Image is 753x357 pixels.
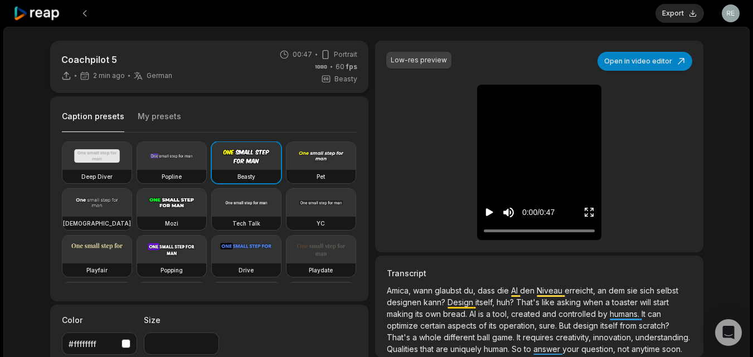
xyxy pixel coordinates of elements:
span: human. [484,344,512,354]
span: whole [419,332,444,342]
span: question, [581,344,618,354]
span: and [542,309,558,319]
span: requires [523,332,556,342]
label: Color [62,314,137,326]
span: AI [511,286,520,295]
h3: Tech Talk [232,219,260,228]
span: innovation, [593,332,635,342]
span: a [605,297,612,307]
span: game. [492,332,517,342]
h3: Drive [239,266,254,275]
button: Mute sound [502,206,516,219]
button: Enter Fullscreen [584,202,595,223]
span: an [597,286,609,295]
span: created [511,309,542,319]
span: kann? [424,297,448,307]
span: optimize [387,321,420,330]
span: asking [557,297,583,307]
span: humans. [610,309,642,319]
span: Amica, [387,286,413,295]
button: Caption presets [62,111,124,133]
span: of [479,321,489,330]
span: selbst [657,286,678,295]
span: your [562,344,581,354]
h3: Transcript [387,267,691,279]
span: Beasty [334,74,357,84]
span: are [436,344,450,354]
span: itself, [475,297,497,307]
span: a [486,309,493,319]
span: den [520,286,537,295]
label: Size [144,314,219,326]
span: 60 [336,62,357,72]
span: creativity, [556,332,593,342]
button: Open in video editor [597,52,692,71]
span: understanding. [635,332,690,342]
div: 0:00 / 0:47 [522,207,555,218]
span: Qualities [387,344,420,354]
span: glaubst [435,286,464,295]
span: aspects [448,321,479,330]
button: Play video [484,202,495,223]
span: uniquely [450,344,484,354]
h3: Playdate [309,266,333,275]
span: German [147,71,172,80]
h3: Popline [162,172,182,181]
h3: Mozi [165,219,178,228]
span: making [387,309,415,319]
span: soon. [662,344,682,354]
button: #ffffffff [62,332,137,355]
span: certain [420,321,448,330]
span: But [559,321,573,330]
span: is [478,309,486,319]
span: dass [478,286,497,295]
span: own [425,309,443,319]
span: by [598,309,610,319]
span: designen [387,297,424,307]
span: huh? [497,297,516,307]
span: controlled [558,309,598,319]
span: from [620,321,639,330]
p: Coachpilot 5 [61,53,172,66]
h3: Pet [317,172,325,181]
span: die [497,286,511,295]
span: It [517,332,523,342]
span: dem [609,286,627,295]
span: So [512,344,524,354]
span: not [618,344,631,354]
div: #ffffffff [69,338,117,350]
span: like [542,297,557,307]
span: its [489,321,499,330]
div: Low-res preview [391,55,447,65]
span: bread. [443,309,469,319]
span: fps [346,62,357,71]
span: sure. [539,321,559,330]
span: start [653,297,669,307]
h3: Deep Diver [81,172,113,181]
span: that [420,344,436,354]
span: anytime [631,344,662,354]
span: different [444,332,477,342]
span: its [415,309,425,319]
button: Export [655,4,704,23]
span: when [583,297,605,307]
h3: Popping [161,266,183,275]
h3: Playfair [86,266,108,275]
span: tool, [493,309,511,319]
span: sie [627,286,640,295]
span: to [524,344,533,354]
button: My presets [138,111,181,132]
div: Open Intercom Messenger [715,319,742,346]
span: du, [464,286,478,295]
span: sich [640,286,657,295]
span: AI [469,309,478,319]
span: Design [448,297,475,307]
span: design [573,321,600,330]
span: That's [387,332,412,342]
span: 2 min ago [93,71,125,80]
h3: YC [317,219,325,228]
span: scratch? [639,321,669,330]
span: operation, [499,321,539,330]
span: itself [600,321,620,330]
h3: Beasty [237,172,255,181]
